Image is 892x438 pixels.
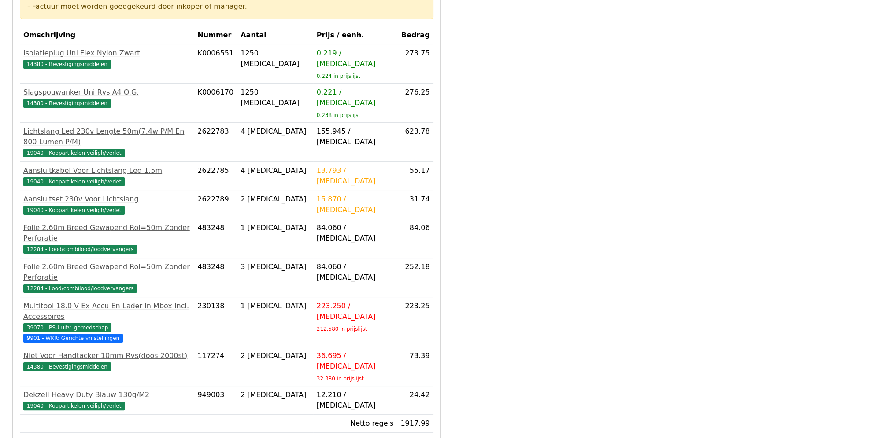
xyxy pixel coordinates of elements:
[317,223,394,244] div: 84.060 / [MEDICAL_DATA]
[23,177,125,186] span: 19040 - Koopartikelen veiligh/verlet
[317,126,394,147] div: 155.945 / [MEDICAL_DATA]
[194,386,237,415] td: 949003
[241,126,310,137] div: 4 [MEDICAL_DATA]
[23,245,137,254] span: 12284 - Lood/combilood/loodvervangers
[241,350,310,361] div: 2 [MEDICAL_DATA]
[23,262,190,293] a: Folie 2.60m Breed Gewapend Rol=50m Zonder Perforatie12284 - Lood/combilood/loodvervangers
[194,219,237,258] td: 483248
[397,44,433,84] td: 273.75
[241,301,310,311] div: 1 [MEDICAL_DATA]
[23,165,190,176] div: Aansluitkabel Voor Lichtslang Led 1.5m
[23,284,137,293] span: 12284 - Lood/combilood/loodvervangers
[23,126,190,147] div: Lichtslang Led 230v Lengte 50m(7.4w P/M En 800 Lumen P/M)
[23,223,190,244] div: Folie 2.60m Breed Gewapend Rol=50m Zonder Perforatie
[23,401,125,410] span: 19040 - Koopartikelen veiligh/verlet
[241,48,310,69] div: 1250 [MEDICAL_DATA]
[194,258,237,297] td: 483248
[397,347,433,386] td: 73.39
[194,84,237,123] td: K0006170
[23,149,125,157] span: 19040 - Koopartikelen veiligh/verlet
[23,262,190,283] div: Folie 2.60m Breed Gewapend Rol=50m Zonder Perforatie
[397,84,433,123] td: 276.25
[317,390,394,411] div: 12.210 / [MEDICAL_DATA]
[23,87,190,98] div: Slagspouwanker Uni Rvs A4 O.G.
[23,60,111,69] span: 14380 - Bevestigingsmiddelen
[23,206,125,215] span: 19040 - Koopartikelen veiligh/verlet
[23,194,190,215] a: Aansluitset 230v Voor Lichtslang19040 - Koopartikelen veiligh/verlet
[23,301,190,343] a: Multitool 18.0 V Ex Accu En Lader In Mbox Incl. Accessoires39070 - PSU uitv. gereedschap 9901 - W...
[397,219,433,258] td: 84.06
[23,223,190,254] a: Folie 2.60m Breed Gewapend Rol=50m Zonder Perforatie12284 - Lood/combilood/loodvervangers
[397,162,433,190] td: 55.17
[194,44,237,84] td: K0006551
[23,323,111,332] span: 39070 - PSU uitv. gereedschap
[194,347,237,386] td: 117274
[317,262,394,283] div: 84.060 / [MEDICAL_DATA]
[23,165,190,186] a: Aansluitkabel Voor Lichtslang Led 1.5m19040 - Koopartikelen veiligh/verlet
[23,350,190,372] a: Niet Voor Handtacker 10mm Rvs(doos 2000st)14380 - Bevestigingsmiddelen
[397,26,433,44] th: Bedrag
[194,26,237,44] th: Nummer
[23,350,190,361] div: Niet Voor Handtacker 10mm Rvs(doos 2000st)
[23,390,190,400] div: Dekzeil Heavy Duty Blauw 130g/M2
[23,334,123,343] span: 9901 - WKR: Gerichte vrijstellingen
[23,48,190,69] a: Isolatieplug Uni Flex Nylon Zwart14380 - Bevestigingsmiddelen
[397,258,433,297] td: 252.18
[194,190,237,219] td: 2622789
[23,126,190,158] a: Lichtslang Led 230v Lengte 50m(7.4w P/M En 800 Lumen P/M)19040 - Koopartikelen veiligh/verlet
[241,390,310,400] div: 2 [MEDICAL_DATA]
[317,73,360,79] sub: 0.224 in prijslijst
[317,87,394,108] div: 0.221 / [MEDICAL_DATA]
[397,415,433,433] td: 1917.99
[241,165,310,176] div: 4 [MEDICAL_DATA]
[317,326,367,332] sub: 212.580 in prijslijst
[397,123,433,162] td: 623.78
[397,190,433,219] td: 31.74
[397,386,433,415] td: 24.42
[317,376,364,382] sub: 32.380 in prijslijst
[317,194,394,215] div: 15.870 / [MEDICAL_DATA]
[23,99,111,108] span: 14380 - Bevestigingsmiddelen
[23,390,190,411] a: Dekzeil Heavy Duty Blauw 130g/M219040 - Koopartikelen veiligh/verlet
[317,48,394,69] div: 0.219 / [MEDICAL_DATA]
[237,26,313,44] th: Aantal
[23,194,190,204] div: Aansluitset 230v Voor Lichtslang
[317,112,360,118] sub: 0.238 in prijslijst
[23,48,190,58] div: Isolatieplug Uni Flex Nylon Zwart
[23,362,111,371] span: 14380 - Bevestigingsmiddelen
[241,262,310,272] div: 3 [MEDICAL_DATA]
[317,350,394,372] div: 36.695 / [MEDICAL_DATA]
[23,87,190,108] a: Slagspouwanker Uni Rvs A4 O.G.14380 - Bevestigingsmiddelen
[313,415,397,433] td: Netto regels
[194,123,237,162] td: 2622783
[317,301,394,322] div: 223.250 / [MEDICAL_DATA]
[194,297,237,347] td: 230138
[27,1,426,12] div: - Factuur moet worden goedgekeurd door inkoper of manager.
[397,297,433,347] td: 223.25
[194,162,237,190] td: 2622785
[313,26,397,44] th: Prijs / eenh.
[241,223,310,233] div: 1 [MEDICAL_DATA]
[241,194,310,204] div: 2 [MEDICAL_DATA]
[20,26,194,44] th: Omschrijving
[23,301,190,322] div: Multitool 18.0 V Ex Accu En Lader In Mbox Incl. Accessoires
[241,87,310,108] div: 1250 [MEDICAL_DATA]
[317,165,394,186] div: 13.793 / [MEDICAL_DATA]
